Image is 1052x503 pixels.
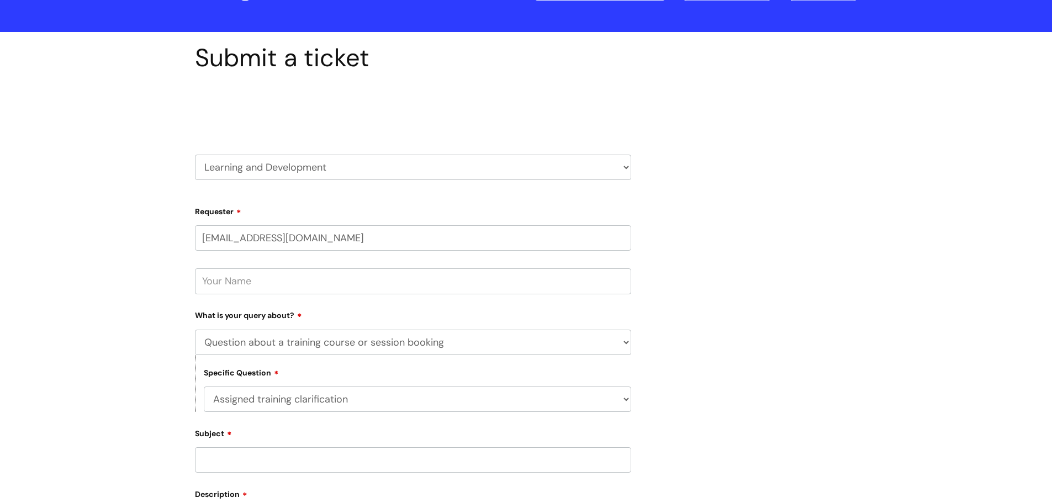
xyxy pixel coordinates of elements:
label: What is your query about? [195,307,631,320]
input: Email [195,225,631,251]
label: Specific Question [204,367,279,378]
h2: Select issue type [195,98,631,119]
label: Description [195,486,631,499]
label: Subject [195,425,631,438]
h1: Submit a ticket [195,43,631,73]
label: Requester [195,203,631,216]
input: Your Name [195,268,631,294]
